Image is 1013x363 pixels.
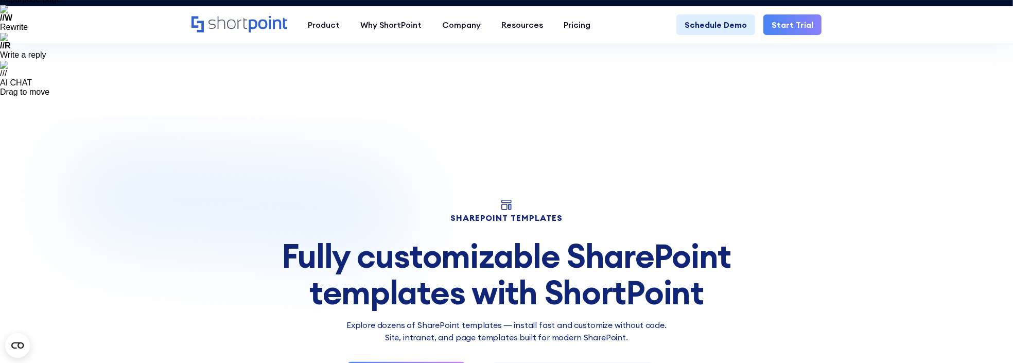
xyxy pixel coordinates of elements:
div: Fully customizable SharePoint templates with ShortPoint [191,238,822,310]
p: Explore dozens of SharePoint templates — install fast and customize without code. Site, intranet,... [191,319,822,343]
h1: SHAREPOINT TEMPLATES [191,214,822,221]
iframe: Chat Widget [962,314,1013,363]
button: Open CMP widget [5,333,30,358]
div: Widget de chat [962,314,1013,363]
